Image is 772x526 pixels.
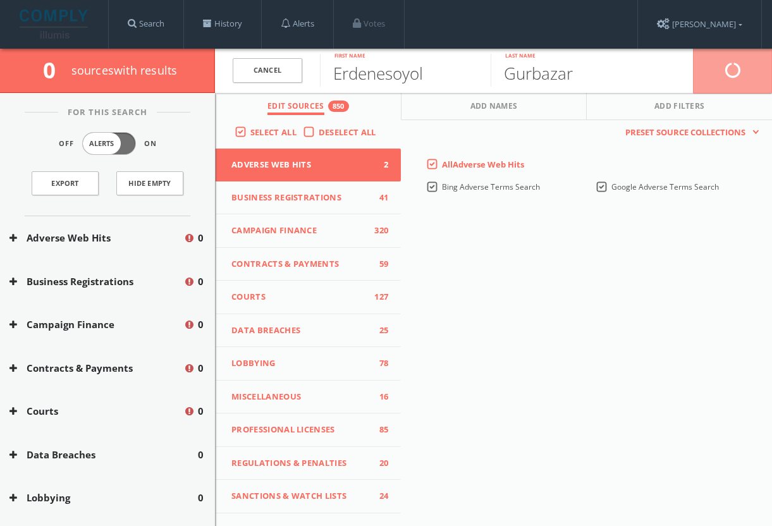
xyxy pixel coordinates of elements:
span: 0 [198,404,204,419]
span: Lobbying [231,357,369,370]
button: Miscellaneous16 [216,381,401,414]
button: Professional Licenses85 [216,413,401,447]
button: Adverse Web Hits [9,231,183,245]
span: 78 [369,357,388,370]
span: Adverse Web Hits [231,159,369,171]
span: Business Registrations [231,192,369,204]
button: Hide Empty [116,171,183,195]
span: Add Filters [654,101,705,115]
span: Deselect All [319,126,376,138]
button: Campaign Finance320 [216,214,401,248]
span: Campaign Finance [231,224,369,237]
button: Add Names [401,93,587,120]
span: 0 [198,317,204,332]
span: Contracts & Payments [231,258,369,271]
span: Preset Source Collections [619,126,752,139]
a: Export [32,171,99,195]
span: 127 [369,291,388,303]
button: Contracts & Payments59 [216,248,401,281]
span: Google Adverse Terms Search [611,181,719,192]
span: 0 [198,361,204,376]
span: 0 [198,448,204,462]
span: For This Search [58,106,157,119]
span: 20 [369,457,388,470]
span: 0 [198,491,204,505]
span: Miscellaneous [231,391,369,403]
span: source s with results [71,63,178,78]
span: 24 [369,490,388,503]
button: Business Registrations [9,274,183,289]
button: Contracts & Payments [9,361,183,376]
button: Courts [9,404,183,419]
span: Off [59,138,74,149]
button: Regulations & Penalties20 [216,447,401,480]
button: Sanctions & Watch Lists24 [216,480,401,513]
a: Cancel [233,58,302,83]
button: Edit Sources850 [216,93,401,120]
span: Sanctions & Watch Lists [231,490,369,503]
span: 16 [369,391,388,403]
span: 85 [369,424,388,436]
button: Data Breaches [9,448,198,462]
span: Add Names [470,101,518,115]
button: Adverse Web Hits2 [216,149,401,181]
span: Courts [231,291,369,303]
span: Bing Adverse Terms Search [442,181,540,192]
span: 41 [369,192,388,204]
span: Select All [250,126,297,138]
span: On [144,138,157,149]
div: 850 [328,101,349,112]
span: 59 [369,258,388,271]
span: 2 [369,159,388,171]
span: 320 [369,224,388,237]
span: Data Breaches [231,324,369,337]
button: Lobbying78 [216,347,401,381]
span: Regulations & Penalties [231,457,369,470]
span: 0 [198,274,204,289]
button: Courts127 [216,281,401,314]
span: All Adverse Web Hits [442,159,524,170]
span: 0 [43,55,66,85]
button: Preset Source Collections [619,126,759,139]
span: 25 [369,324,388,337]
button: Campaign Finance [9,317,183,332]
button: Lobbying [9,491,198,505]
span: 0 [198,231,204,245]
button: Add Filters [587,93,772,120]
img: illumis [20,9,90,39]
span: Professional Licenses [231,424,369,436]
button: Data Breaches25 [216,314,401,348]
button: Business Registrations41 [216,181,401,215]
span: Edit Sources [267,101,324,115]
